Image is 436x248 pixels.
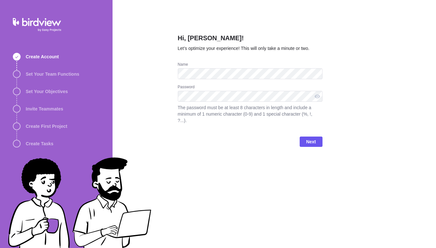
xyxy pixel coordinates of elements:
span: Let’s optimize your experience! This will only take a minute or two. [178,46,310,51]
span: Create Tasks [26,140,53,147]
span: Next [300,137,322,147]
span: Create Account [26,53,59,60]
div: Password [178,84,322,91]
span: Set Your Team Functions [26,71,79,77]
span: Create First Project [26,123,67,129]
span: Invite Teammates [26,106,63,112]
span: The password must be at least 8 characters in length and include a minimum of 1 numeric character... [178,104,322,124]
span: Next [306,138,316,146]
span: Set Your Objectives [26,88,68,95]
div: Name [178,62,322,68]
h2: Hi, [PERSON_NAME]! [178,33,322,45]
